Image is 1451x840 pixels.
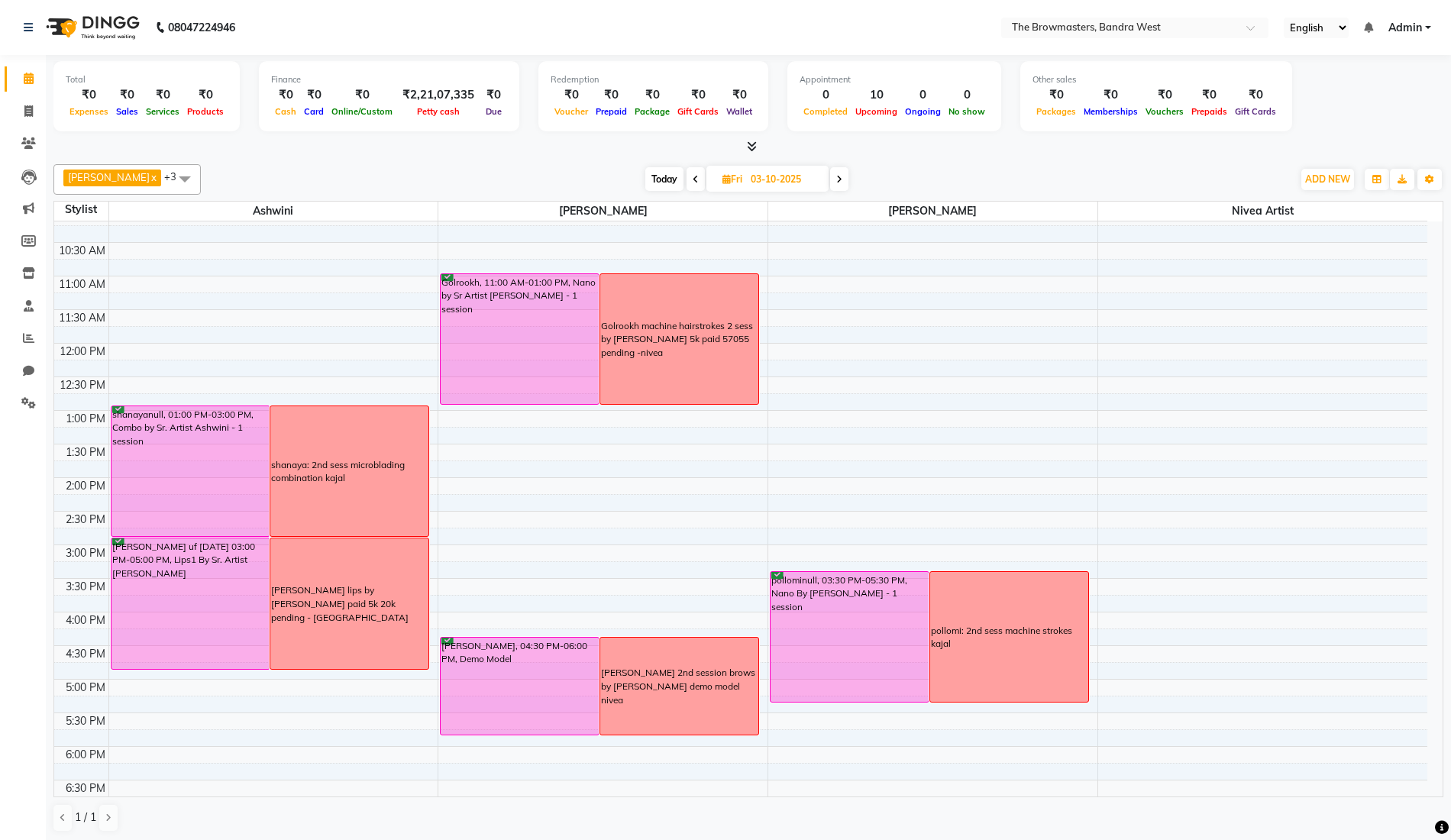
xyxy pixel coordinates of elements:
div: 12:30 PM [57,377,108,393]
span: Gift Cards [674,106,722,117]
div: Total [66,73,228,86]
span: Upcoming [852,106,901,117]
div: 1:30 PM [63,444,108,460]
div: ₹0 [1231,86,1280,104]
span: Vouchers [1142,106,1188,117]
div: 3:00 PM [63,545,108,561]
span: No show [945,106,989,117]
div: 11:00 AM [56,276,108,292]
span: Completed [800,106,852,117]
div: 5:00 PM [63,680,108,696]
span: Today [645,167,683,191]
div: 0 [945,86,989,104]
b: 08047224946 [168,6,235,49]
span: Cash [271,106,300,117]
span: [PERSON_NAME] [438,202,768,221]
div: ₹0 [66,86,112,104]
span: Package [631,106,674,117]
span: Fri [719,173,746,185]
span: +3 [164,170,188,183]
div: 12:00 PM [57,344,108,360]
div: Redemption [551,73,756,86]
div: ₹0 [722,86,756,104]
div: ₹0 [328,86,396,104]
span: [PERSON_NAME] [68,171,150,183]
span: ADD NEW [1305,173,1350,185]
div: ₹0 [1033,86,1080,104]
div: ₹0 [1080,86,1142,104]
div: ₹0 [674,86,722,104]
div: shanayanull, 01:00 PM-03:00 PM, Combo by Sr. Artist Ashwini - 1 session [111,406,270,536]
div: ₹0 [112,86,142,104]
div: 6:00 PM [63,747,108,763]
div: ₹0 [551,86,592,104]
span: Prepaid [592,106,631,117]
div: 2:00 PM [63,478,108,494]
span: Expenses [66,106,112,117]
span: 1 / 1 [75,809,96,825]
div: shanaya: 2nd sess microblading combination kajal [271,458,428,486]
div: ₹0 [300,86,328,104]
span: Card [300,106,328,117]
span: Prepaids [1188,106,1231,117]
div: 2:30 PM [63,512,108,528]
span: Petty cash [413,106,464,117]
div: 6:30 PM [63,780,108,796]
div: 4:30 PM [63,646,108,662]
span: Products [183,106,228,117]
div: 0 [901,86,945,104]
span: Online/Custom [328,106,396,117]
div: Golrookh machine hairstrokes 2 sess by [PERSON_NAME] 5k paid 57055 pending -nivea [601,319,758,360]
div: pollominull, 03:30 PM-05:30 PM, Nano By [PERSON_NAME] - 1 session [771,572,929,702]
div: pollomi: 2nd sess machine strokes kajal [931,624,1087,651]
div: ₹0 [183,86,228,104]
div: [PERSON_NAME] lips by [PERSON_NAME] paid 5k 20k pending - [GEOGRAPHIC_DATA] [271,583,428,625]
span: Services [142,106,183,117]
div: Finance [271,73,507,86]
span: Admin [1388,20,1422,36]
span: Ashwini [109,202,438,221]
div: ₹0 [271,86,300,104]
input: 2025-10-03 [746,168,822,191]
div: [PERSON_NAME] 2nd session brows by [PERSON_NAME] demo model nivea [601,666,758,707]
span: Nivea Artist [1098,202,1427,221]
div: ₹0 [631,86,674,104]
div: ₹0 [592,86,631,104]
div: ₹0 [480,86,507,104]
div: Golrookh, 11:00 AM-01:00 PM, Nano by Sr Artist [PERSON_NAME] - 1 session [441,274,599,404]
span: Voucher [551,106,592,117]
div: Stylist [54,202,108,218]
div: 10 [852,86,901,104]
span: Wallet [722,106,756,117]
span: Sales [112,106,142,117]
div: 0 [800,86,852,104]
span: Memberships [1080,106,1142,117]
div: ₹2,21,07,335 [396,86,480,104]
div: 10:30 AM [56,243,108,259]
div: Other sales [1033,73,1280,86]
div: [PERSON_NAME] uf [DATE] 03:00 PM-05:00 PM, Lips1 By Sr. Artist [PERSON_NAME] [111,538,270,669]
div: 4:00 PM [63,612,108,628]
div: Appointment [800,73,989,86]
div: [PERSON_NAME], 04:30 PM-06:00 PM, Demo Model [441,638,599,735]
span: Ongoing [901,106,945,117]
button: ADD NEW [1301,169,1354,190]
span: Gift Cards [1231,106,1280,117]
div: ₹0 [1142,86,1188,104]
div: ₹0 [142,86,183,104]
span: [PERSON_NAME] [768,202,1097,221]
div: ₹0 [1188,86,1231,104]
div: 11:30 AM [56,310,108,326]
a: x [150,171,157,183]
span: Packages [1033,106,1080,117]
img: logo [39,6,144,49]
div: 3:30 PM [63,579,108,595]
div: 1:00 PM [63,411,108,427]
div: 5:30 PM [63,713,108,729]
span: Due [482,106,506,117]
